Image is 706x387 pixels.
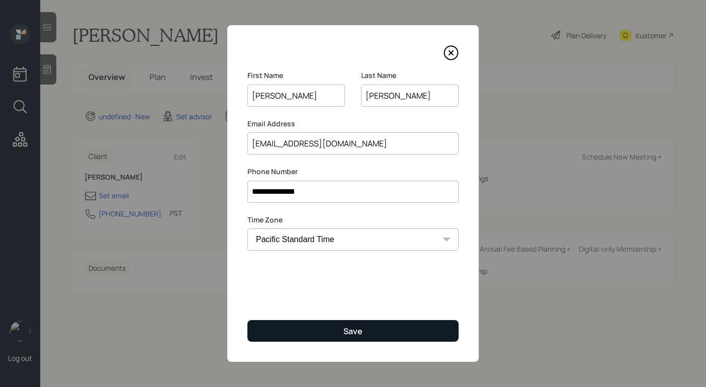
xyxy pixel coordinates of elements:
[247,119,459,129] label: Email Address
[247,167,459,177] label: Phone Number
[247,320,459,342] button: Save
[247,70,345,81] label: First Name
[361,70,459,81] label: Last Name
[343,326,363,337] div: Save
[247,215,459,225] label: Time Zone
